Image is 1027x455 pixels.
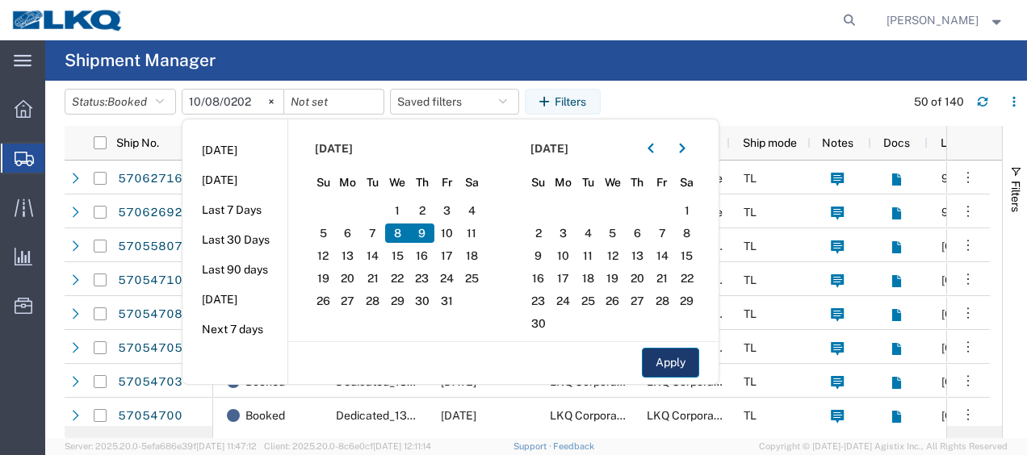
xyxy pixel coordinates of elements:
[459,246,484,265] span: 18
[182,255,287,285] li: Last 90 days
[311,246,336,265] span: 12
[525,89,601,115] button: Filters
[744,375,757,388] span: TL
[743,136,797,149] span: Ship mode
[551,269,576,288] span: 17
[650,223,675,243] span: 7
[336,409,509,422] span: Dedicated_1312_1635_Eng Trans
[434,246,459,265] span: 17
[650,246,675,265] span: 14
[530,140,568,157] span: [DATE]
[385,269,410,288] span: 22
[576,291,601,311] span: 25
[886,10,1005,30] button: [PERSON_NAME]
[459,269,484,288] span: 25
[526,223,551,243] span: 2
[182,195,287,225] li: Last 7 Days
[385,223,410,243] span: 8
[759,440,1008,453] span: Copyright © [DATE]-[DATE] Agistix Inc., All Rights Reserved
[576,269,601,288] span: 18
[336,269,361,288] span: 20
[311,291,336,311] span: 26
[311,223,336,243] span: 5
[182,90,283,114] input: Not set
[600,246,625,265] span: 12
[551,246,576,265] span: 10
[526,246,551,265] span: 9
[744,240,757,253] span: TL
[264,441,431,451] span: Client: 2025.20.0-8c6e0cf
[182,136,287,165] li: [DATE]
[459,201,484,220] span: 4
[744,307,757,320] span: TL
[385,291,410,311] span: 29
[311,174,336,191] span: Su
[107,95,147,108] span: Booked
[674,269,699,288] span: 22
[625,223,650,243] span: 6
[245,399,285,432] span: Booked
[182,165,287,195] li: [DATE]
[360,174,385,191] span: Tu
[11,8,124,32] img: logo
[744,273,757,286] span: TL
[385,174,410,191] span: We
[65,40,216,81] h4: Shipment Manager
[336,174,361,191] span: Mo
[434,223,459,243] span: 10
[650,269,675,288] span: 21
[744,341,757,354] span: TL
[373,441,431,451] span: [DATE] 12:11:14
[385,246,410,265] span: 15
[674,246,699,265] span: 15
[336,223,361,243] span: 6
[182,315,287,344] li: Next 7 days
[116,136,159,149] span: Ship No.
[117,302,183,328] a: 57054708
[550,409,636,422] span: LKQ Corporation
[196,441,257,451] span: [DATE] 11:47:12
[576,246,601,265] span: 11
[65,89,176,115] button: Status:Booked
[744,409,757,422] span: TL
[625,269,650,288] span: 20
[650,174,675,191] span: Fr
[600,174,625,191] span: We
[459,223,484,243] span: 11
[887,11,979,29] span: Robert Benette
[822,136,853,149] span: Notes
[600,269,625,288] span: 19
[674,201,699,220] span: 1
[674,223,699,243] span: 8
[674,291,699,311] span: 29
[410,174,435,191] span: Th
[647,409,733,422] span: LKQ Corporation
[434,201,459,220] span: 3
[744,206,757,219] span: TL
[360,223,385,243] span: 7
[674,174,699,191] span: Sa
[410,223,435,243] span: 9
[625,246,650,265] span: 13
[576,223,601,243] span: 4
[434,174,459,191] span: Fr
[311,269,336,288] span: 19
[65,441,257,451] span: Server: 2025.20.0-5efa686e39f
[336,291,361,311] span: 27
[883,136,910,149] span: Docs
[182,285,287,315] li: [DATE]
[117,200,183,226] a: 57062692
[526,174,551,191] span: Su
[284,90,384,114] input: Not set
[551,291,576,311] span: 24
[117,336,183,361] a: 57054705
[117,403,183,429] a: 57054700
[410,269,435,288] span: 23
[336,246,361,265] span: 13
[551,174,576,191] span: Mo
[434,269,459,288] span: 24
[410,291,435,311] span: 30
[526,291,551,311] span: 23
[642,348,699,378] button: Apply
[360,269,385,288] span: 21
